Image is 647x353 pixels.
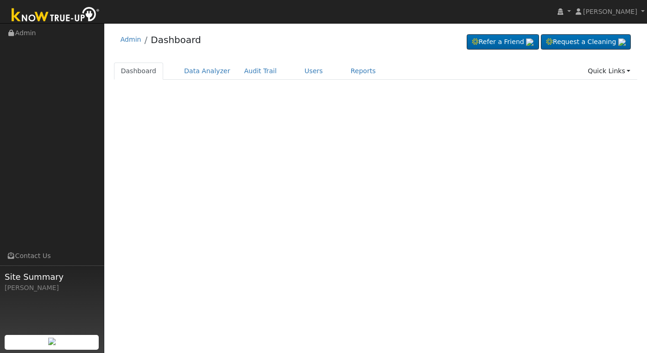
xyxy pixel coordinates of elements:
span: Site Summary [5,271,99,283]
img: retrieve [48,338,56,345]
img: retrieve [618,38,626,46]
a: Users [298,63,330,80]
img: Know True-Up [7,5,104,26]
a: Data Analyzer [177,63,237,80]
a: Refer a Friend [467,34,539,50]
a: Dashboard [114,63,164,80]
a: Admin [121,36,141,43]
a: Quick Links [581,63,637,80]
span: [PERSON_NAME] [583,8,637,15]
a: Request a Cleaning [541,34,631,50]
a: Audit Trail [237,63,284,80]
img: retrieve [526,38,533,46]
a: Reports [344,63,383,80]
div: [PERSON_NAME] [5,283,99,293]
a: Dashboard [151,34,201,45]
